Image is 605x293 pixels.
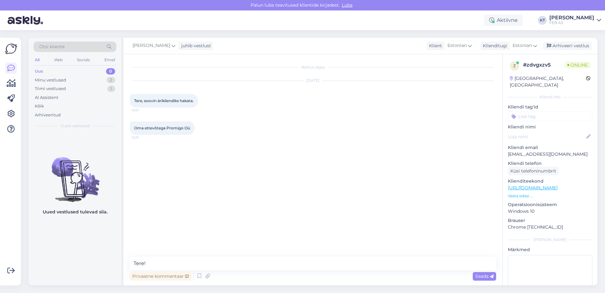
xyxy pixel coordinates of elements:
[134,98,194,103] span: Tere, soovin ärikliendiks hakata.
[549,15,601,25] a: [PERSON_NAME]FEB AS
[508,237,592,243] div: [PERSON_NAME]
[132,135,155,140] span: 12:01
[549,15,594,20] div: [PERSON_NAME]
[508,193,592,199] p: Vaata edasi ...
[35,103,44,109] div: Kõik
[130,272,191,281] div: Privaatne kommentaar
[134,126,190,130] span: Oma ettevõtega Promigo Oü
[565,62,590,68] span: Online
[513,42,532,49] span: Estonian
[508,208,592,215] p: Windows 10
[508,167,559,175] div: Küsi telefoninumbrit
[508,144,592,151] p: Kliendi email
[538,16,547,25] div: KT
[508,217,592,224] p: Brauser
[508,246,592,253] p: Märkmed
[508,201,592,208] p: Operatsioonisüsteem
[508,112,592,121] input: Lisa tag
[508,151,592,158] p: [EMAIL_ADDRESS][DOMAIN_NAME]
[76,56,91,64] div: Socials
[28,146,122,203] img: No chats
[35,94,58,101] div: AI Assistent
[35,86,66,92] div: Tiimi vestlused
[35,68,43,75] div: Uus
[475,273,494,279] span: Saada
[106,68,115,75] div: 0
[508,104,592,110] p: Kliendi tag'id
[340,2,354,8] span: Luba
[508,178,592,185] p: Klienditeekond
[508,224,592,231] p: Chrome [TECHNICAL_ID]
[480,42,507,49] div: Klienditugi
[513,63,516,68] span: z
[53,56,64,64] div: Web
[543,42,592,50] div: Arhiveeri vestlus
[484,15,523,26] div: Aktiivne
[523,61,565,69] div: # zdvgxzv5
[103,56,116,64] div: Email
[5,43,17,55] img: Askly Logo
[447,42,467,49] span: Estonian
[508,133,585,140] input: Lisa nimi
[130,78,496,83] div: [DATE]
[132,108,155,113] span: 12:01
[508,94,592,100] div: Kliendi info
[133,42,170,49] span: [PERSON_NAME]
[107,77,115,83] div: 2
[34,56,41,64] div: All
[107,86,115,92] div: 1
[179,42,211,49] div: juhib vestlust
[508,185,558,191] a: [URL][DOMAIN_NAME]
[130,64,496,70] div: Vestlus algas
[39,43,65,50] span: Otsi kliente
[35,77,66,83] div: Minu vestlused
[508,160,592,167] p: Kliendi telefon
[508,124,592,130] p: Kliendi nimi
[43,209,108,215] p: Uued vestlused tulevad siia.
[130,257,496,270] textarea: Tere!
[427,42,442,49] div: Klient
[510,75,586,88] div: [GEOGRAPHIC_DATA], [GEOGRAPHIC_DATA]
[35,112,61,118] div: Arhiveeritud
[60,123,90,129] span: Uued vestlused
[549,20,594,25] div: FEB AS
